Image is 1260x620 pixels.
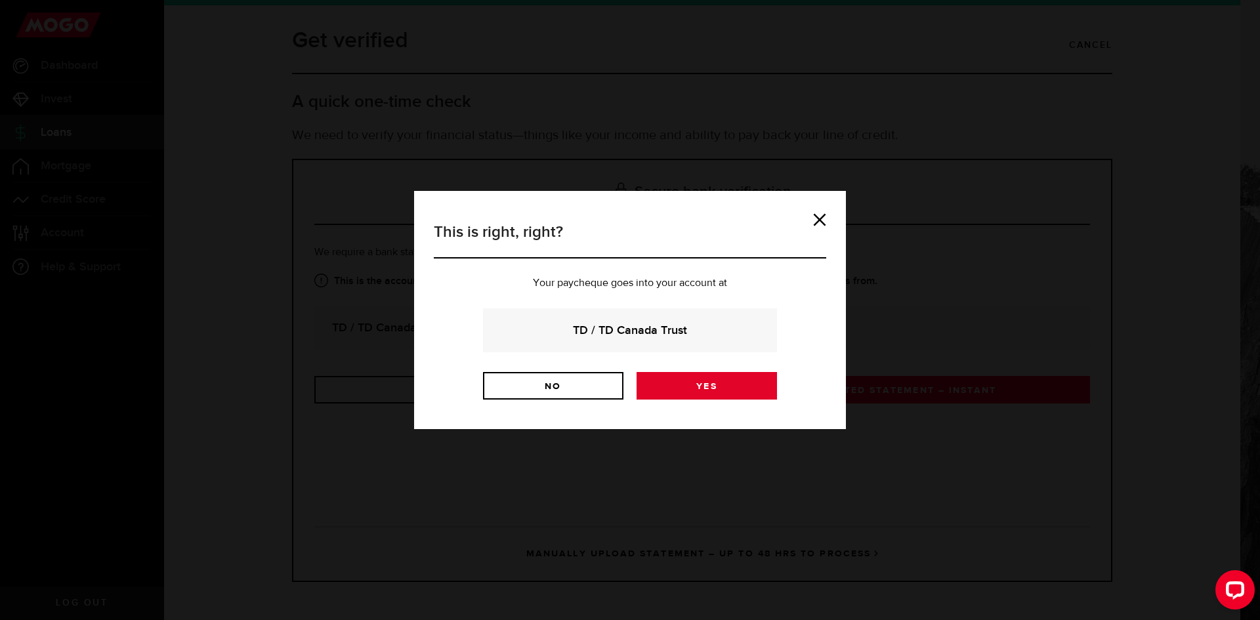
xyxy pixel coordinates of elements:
[434,220,826,258] h3: This is right, right?
[483,372,623,400] a: No
[501,321,759,339] strong: TD / TD Canada Trust
[637,372,777,400] a: Yes
[434,278,826,289] p: Your paycheque goes into your account at
[1205,565,1260,620] iframe: LiveChat chat widget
